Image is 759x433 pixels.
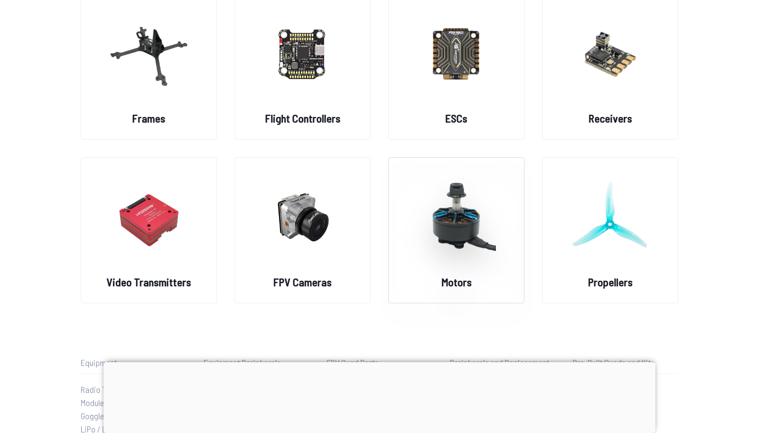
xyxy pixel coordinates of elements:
[442,274,472,290] h2: Motors
[542,157,678,303] a: image of categoryPropellers
[589,110,632,126] h2: Receivers
[573,356,678,369] p: Pre-Built Quads and Kits
[81,384,159,408] span: Radio Transmitters and Modules
[571,169,650,265] img: image of category
[588,274,633,290] h2: Propellers
[104,362,656,430] iframe: Advertisement
[450,356,555,382] p: Peripherals and Replacement Parts
[81,409,186,423] a: Goggles, VRX, and Monitors
[235,157,371,303] a: image of categoryFPV Cameras
[388,157,524,303] a: image of categoryMotors
[571,5,650,102] img: image of category
[107,274,191,290] h2: Video Transmitters
[265,110,341,126] h2: Flight Controllers
[327,356,432,369] p: FPV Quad Parts
[417,169,496,265] img: image of category
[204,356,309,369] p: Equipment Peripherals
[109,5,188,102] img: image of category
[81,356,186,369] p: Equipment
[274,274,332,290] h2: FPV Cameras
[263,5,342,102] img: image of category
[81,383,186,409] a: Radio Transmitters and Modules
[81,157,217,303] a: image of categoryVideo Transmitters
[132,110,165,126] h2: Frames
[81,410,172,421] span: Goggles, VRX, and Monitors
[263,169,342,265] img: image of category
[445,110,467,126] h2: ESCs
[109,169,188,265] img: image of category
[417,5,496,102] img: image of category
